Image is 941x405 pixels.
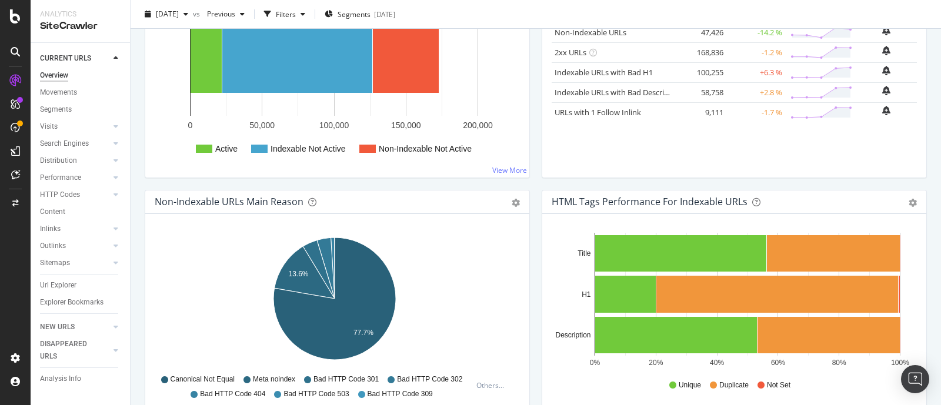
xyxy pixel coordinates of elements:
a: Overview [40,69,122,82]
div: bell-plus [882,106,890,115]
text: Non-Indexable Not Active [379,144,472,153]
div: gear [909,199,917,207]
div: Url Explorer [40,279,76,292]
text: 40% [710,359,724,367]
text: 13.6% [289,270,309,278]
td: +6.3 % [726,62,785,82]
div: Open Intercom Messenger [901,365,929,393]
svg: A chart. [155,233,515,369]
td: 168,836 [679,42,726,62]
td: -1.2 % [726,42,785,62]
div: NEW URLS [40,321,75,333]
div: A chart. [552,233,912,369]
span: Bad HTTP Code 404 [200,389,265,399]
a: Explorer Bookmarks [40,296,122,309]
div: Explorer Bookmarks [40,296,104,309]
text: 77.7% [353,329,373,337]
span: Bad HTTP Code 309 [368,389,433,399]
td: -1.7 % [726,102,785,122]
span: Bad HTTP Code 503 [283,389,349,399]
div: Analytics [40,9,121,19]
div: DISAPPEARED URLS [40,338,99,363]
a: Non-Indexable URLs [555,27,626,38]
div: CURRENT URLS [40,52,91,65]
td: -14.2 % [726,22,785,42]
div: Others... [476,380,509,390]
button: Previous [202,5,249,24]
div: Non-Indexable URLs Main Reason [155,196,303,207]
text: Title [578,249,591,257]
text: 60% [771,359,785,367]
a: URLs with 1 Follow Inlink [555,107,641,118]
a: Performance [40,172,110,184]
text: 80% [832,359,846,367]
a: Search Engines [40,138,110,150]
td: 47,426 [679,22,726,42]
a: Indexable URLs with Bad H1 [555,67,653,78]
span: Segments [338,9,371,19]
a: CURRENT URLS [40,52,110,65]
div: Search Engines [40,138,89,150]
div: bell-plus [882,66,890,75]
button: Segments[DATE] [320,5,400,24]
a: Content [40,206,122,218]
div: Analysis Info [40,373,81,385]
a: Sitemaps [40,257,110,269]
a: View More [492,165,527,175]
text: Description [555,331,590,339]
a: NEW URLS [40,321,110,333]
a: Visits [40,121,110,133]
button: [DATE] [140,5,193,24]
span: Bad HTTP Code 301 [313,374,379,384]
a: 2xx URLs [555,47,586,58]
div: Sitemaps [40,257,70,269]
div: bell-plus [882,46,890,55]
div: Segments [40,103,72,116]
div: SiteCrawler [40,19,121,33]
div: Movements [40,86,77,99]
a: Indexable URLs with Bad Description [555,87,683,98]
span: Not Set [767,380,790,390]
div: Content [40,206,65,218]
span: Previous [202,9,235,19]
text: 100,000 [319,121,349,130]
text: H1 [582,290,591,299]
text: Indexable Not Active [271,144,346,153]
span: Unique [679,380,701,390]
td: 58,758 [679,82,726,102]
div: Distribution [40,155,77,167]
a: Movements [40,86,122,99]
span: vs [193,9,202,19]
td: +2.8 % [726,82,785,102]
a: Distribution [40,155,110,167]
text: 200,000 [463,121,493,130]
td: 9,111 [679,102,726,122]
a: Segments [40,103,122,116]
span: 2025 Sep. 14th [156,9,179,19]
div: HTTP Codes [40,189,80,201]
div: Filters [276,9,296,19]
span: Duplicate [719,380,749,390]
a: DISAPPEARED URLS [40,338,110,363]
span: Bad HTTP Code 302 [397,374,462,384]
div: bell-plus [882,26,890,35]
div: HTML Tags Performance for Indexable URLs [552,196,748,207]
td: 100,255 [679,62,726,82]
text: 50,000 [249,121,275,130]
div: Outlinks [40,240,66,252]
text: 0% [590,359,600,367]
a: HTTP Codes [40,189,110,201]
text: 150,000 [391,121,421,130]
div: bell-plus [882,86,890,95]
div: [DATE] [374,9,395,19]
a: Inlinks [40,223,110,235]
text: Active [215,144,238,153]
text: 100% [891,359,909,367]
a: Url Explorer [40,279,122,292]
span: Meta noindex [253,374,295,384]
text: 20% [649,359,663,367]
span: Canonical Not Equal [171,374,235,384]
div: Inlinks [40,223,61,235]
a: Outlinks [40,240,110,252]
